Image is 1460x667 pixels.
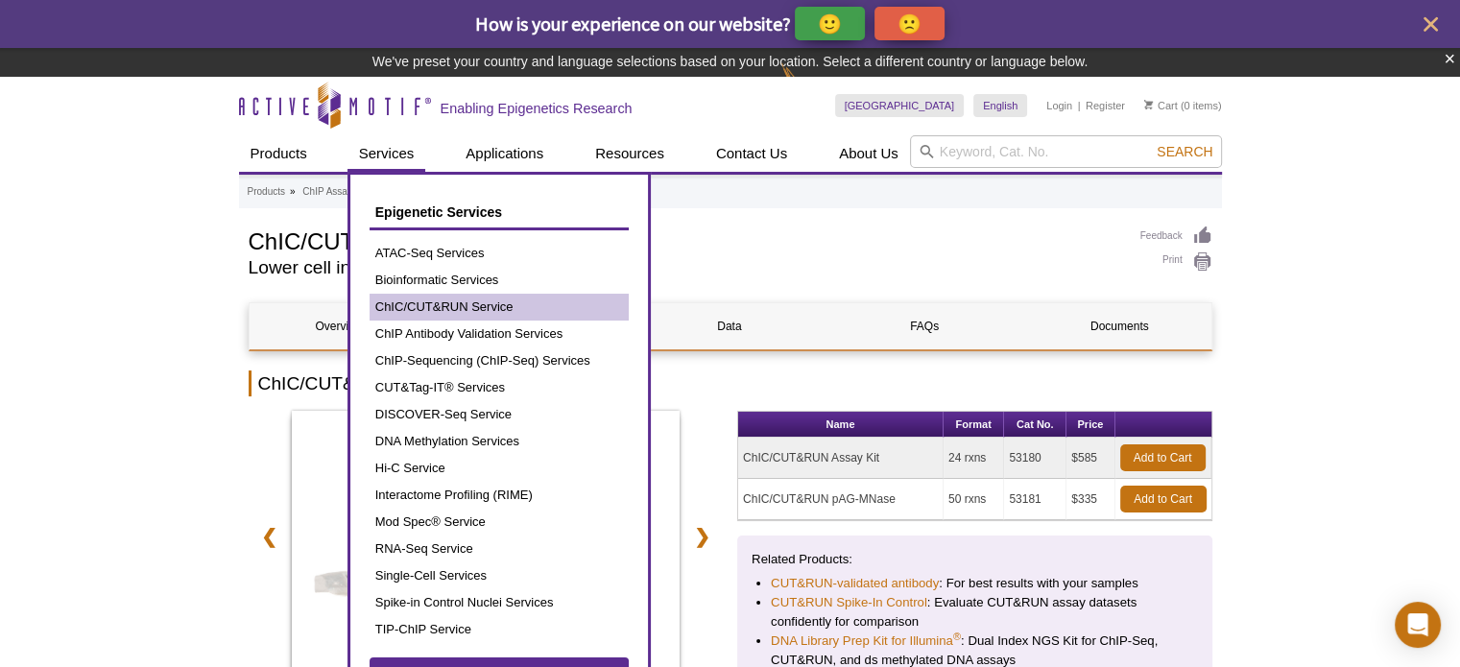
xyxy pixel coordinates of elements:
[1046,99,1072,112] a: Login
[370,194,629,230] a: Epigenetic Services
[370,589,629,616] a: Spike-in Control Nuclei Services
[290,186,296,197] li: »
[370,562,629,589] a: Single-Cell Services
[898,12,921,36] p: 🙁
[1004,479,1066,520] td: 53181
[1444,48,1455,70] button: ×
[239,135,319,172] a: Products
[370,536,629,562] a: RNA-Seq Service
[454,135,555,172] a: Applications
[370,321,629,347] a: ChIP Antibody Validation Services
[370,267,629,294] a: Bioinformatic Services
[682,514,723,559] a: ❯
[834,303,1015,349] a: FAQs
[1144,100,1153,109] img: Your Cart
[827,135,910,172] a: About Us
[910,135,1222,168] input: Keyword, Cat. No.
[973,94,1027,117] a: English
[475,12,791,36] span: How is your experience on our website?
[1419,12,1443,36] button: close
[249,259,1121,276] h2: Lower cell input than traditional ChIP
[370,240,629,267] a: ATAC-Seq Services
[835,94,965,117] a: [GEOGRAPHIC_DATA]
[738,438,944,479] td: ChIC/CUT&RUN Assay Kit
[1395,602,1441,648] div: Open Intercom Messenger
[296,642,676,661] span: ChIC/CUT&RUN Assay Kit
[441,100,633,117] h2: Enabling Epigenetics Research
[944,438,1004,479] td: 24 rxns
[1140,226,1212,247] a: Feedback
[738,412,944,438] th: Name
[771,593,1179,631] li: : Evaluate CUT&RUN assay datasets confidently for comparison
[1120,486,1207,512] a: Add to Cart
[370,509,629,536] a: Mod Spec® Service
[370,347,629,374] a: ChIP-Sequencing (ChIP-Seq) Services
[370,455,629,482] a: Hi-C Service
[249,514,290,559] a: ❮
[771,574,939,593] a: CUT&RUN-validated antibody
[370,616,629,643] a: TIP-ChIP Service
[771,593,927,612] a: CUT&RUN Spike-In Control
[250,303,430,349] a: Overview
[738,479,944,520] td: ChIC/CUT&RUN pAG-MNase
[1066,438,1114,479] td: $585
[953,631,961,642] sup: ®
[944,412,1004,438] th: Format
[347,135,426,172] a: Services
[375,204,502,220] span: Epigenetic Services
[705,135,799,172] a: Contact Us
[370,428,629,455] a: DNA Methylation Services
[584,135,676,172] a: Resources
[1120,444,1206,471] a: Add to Cart
[1029,303,1209,349] a: Documents
[248,183,285,201] a: Products
[1144,99,1178,112] a: Cart
[771,631,961,651] a: DNA Library Prep Kit for Illumina®
[944,479,1004,520] td: 50 rxns
[249,226,1121,254] h1: ChIC/CUT&RUN Assay Kit
[639,303,820,349] a: Data
[1140,251,1212,273] a: Print
[249,370,1212,396] h2: ChIC/CUT&RUN Assay Kit Overview
[771,574,1179,593] li: : For best results with your samples
[1078,94,1081,117] li: |
[370,374,629,401] a: CUT&Tag-IT® Services
[1066,479,1114,520] td: $335
[818,12,842,36] p: 🙂
[370,294,629,321] a: ChIC/CUT&RUN Service
[1086,99,1125,112] a: Register
[1004,412,1066,438] th: Cat No.
[370,401,629,428] a: DISCOVER-Seq Service
[752,550,1198,569] p: Related Products:
[370,482,629,509] a: Interactome Profiling (RIME)
[781,62,832,107] img: Change Here
[1144,94,1222,117] li: (0 items)
[1151,143,1218,160] button: Search
[1004,438,1066,479] td: 53180
[1066,412,1114,438] th: Price
[1157,144,1212,159] span: Search
[302,183,357,201] a: ChIP Assays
